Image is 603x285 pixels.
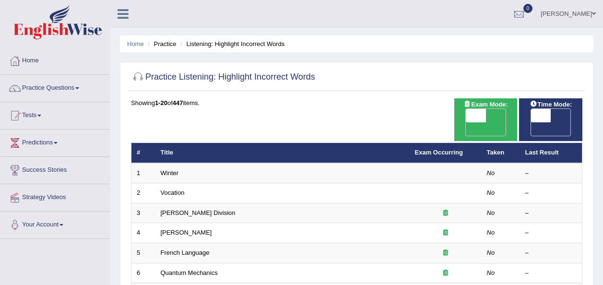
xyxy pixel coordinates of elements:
em: No [487,249,495,256]
td: 6 [131,263,155,283]
div: – [525,169,577,178]
a: Predictions [0,130,110,154]
em: No [487,169,495,177]
div: – [525,228,577,237]
b: 447 [173,99,183,107]
td: 1 [131,163,155,183]
em: No [487,229,495,236]
div: – [525,269,577,278]
div: Exam occurring question [415,269,476,278]
li: Practice [145,39,176,48]
a: Practice Questions [0,75,110,99]
em: No [487,189,495,196]
div: Exam occurring question [415,228,476,237]
th: # [131,143,155,163]
a: Exam Occurring [415,149,463,156]
span: Time Mode: [526,99,576,109]
b: 1-20 [155,99,167,107]
a: Winter [161,169,179,177]
div: Show exams occurring in exams [454,98,518,141]
a: Vocation [161,189,185,196]
a: Strategy Videos [0,184,110,208]
a: French Language [161,249,210,256]
td: 2 [131,183,155,203]
div: – [525,189,577,198]
a: Tests [0,102,110,126]
em: No [487,269,495,276]
h2: Practice Listening: Highlight Incorrect Words [131,70,315,84]
div: Showing of items. [131,98,582,107]
a: Your Account [0,212,110,236]
a: Success Stories [0,157,110,181]
li: Listening: Highlight Incorrect Words [178,39,284,48]
td: 5 [131,243,155,263]
a: Home [127,40,144,47]
a: Home [0,47,110,71]
a: Quantum Mechanics [161,269,218,276]
span: Exam Mode: [460,99,511,109]
em: No [487,209,495,216]
div: – [525,209,577,218]
th: Title [155,143,410,163]
a: [PERSON_NAME] Division [161,209,236,216]
div: Exam occurring question [415,209,476,218]
th: Last Result [520,143,582,163]
a: [PERSON_NAME] [161,229,212,236]
div: – [525,249,577,258]
span: 0 [523,4,533,13]
td: 3 [131,203,155,223]
td: 4 [131,223,155,243]
div: Exam occurring question [415,249,476,258]
th: Taken [482,143,520,163]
